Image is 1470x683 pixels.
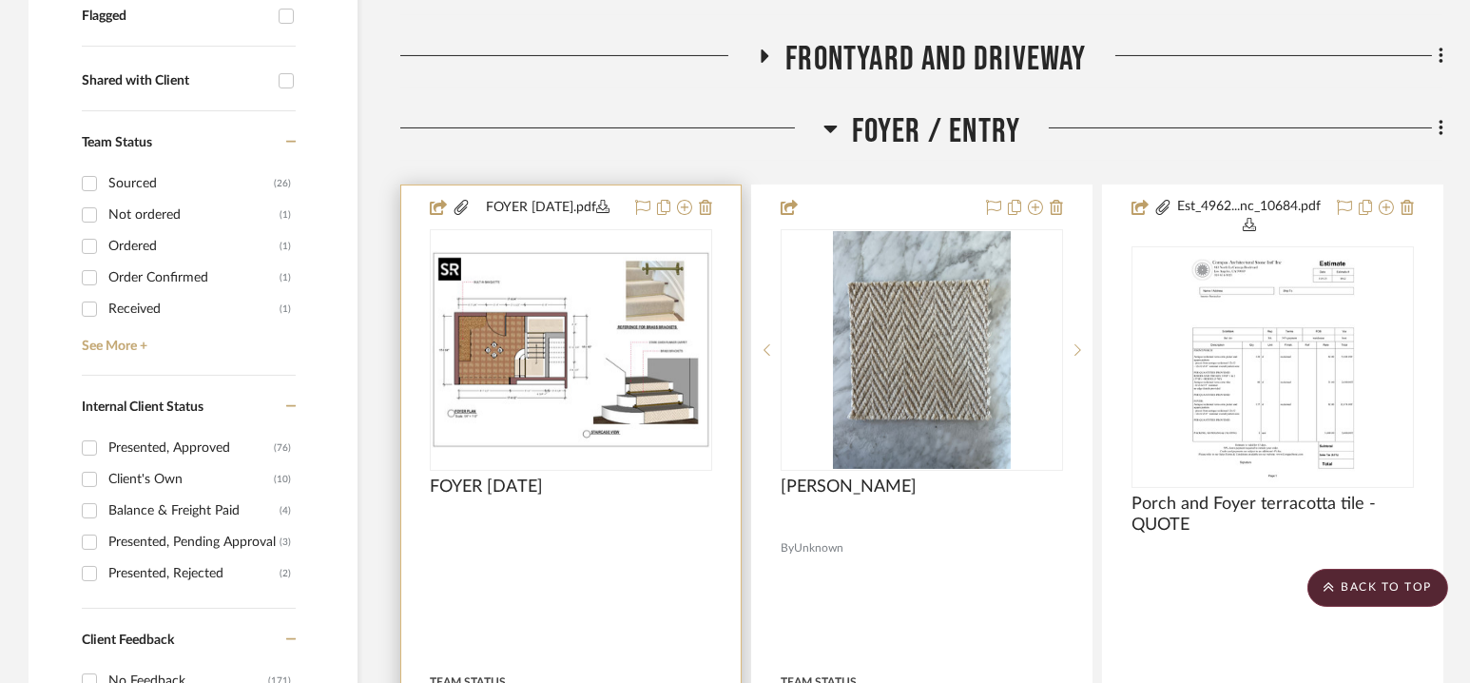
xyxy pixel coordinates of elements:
div: Balance & Freight Paid [108,496,280,526]
button: FOYER [DATE].pdf [471,197,624,220]
span: Internal Client Status [82,400,203,414]
div: Presented, Rejected [108,558,280,589]
span: Foyer / Entry [852,111,1021,152]
div: Ordered [108,231,280,262]
div: Presented, Pending Approval [108,527,280,557]
div: Received [108,294,280,324]
div: (1) [280,263,291,293]
img: Porch and Foyer terracotta tile - QUOTE [1181,248,1364,486]
div: Shared with Client [82,73,269,89]
span: FOYER [DATE] [430,477,543,498]
div: (2) [280,558,291,589]
span: Unknown [794,539,843,557]
div: (26) [274,168,291,199]
span: Team Status [82,136,152,149]
scroll-to-top-button: BACK TO TOP [1307,569,1448,607]
div: (3) [280,527,291,557]
div: (1) [280,231,291,262]
div: Sourced [108,168,274,199]
span: By [781,539,794,557]
div: Not ordered [108,200,280,230]
span: Porch and Foyer terracotta tile - QUOTE [1132,494,1414,536]
div: (1) [280,294,291,324]
div: Flagged [82,9,269,25]
div: (1) [280,200,291,230]
span: [PERSON_NAME] [781,477,917,498]
div: (76) [274,433,291,463]
span: Frontyard and Driveway [785,39,1086,80]
span: Client Feedback [82,634,174,647]
button: Est_4962...nc_10684.pdf [1172,197,1325,237]
div: (4) [280,496,291,526]
img: FOYER 9.06.25 [432,251,710,448]
div: Order Confirmed [108,263,280,293]
div: 0 [431,230,711,470]
a: See More + [77,324,296,355]
div: 0 [782,230,1062,470]
div: (10) [274,464,291,495]
div: Presented, Approved [108,433,274,463]
div: Client's Own [108,464,274,495]
img: GWEN LINEN [833,231,1012,469]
